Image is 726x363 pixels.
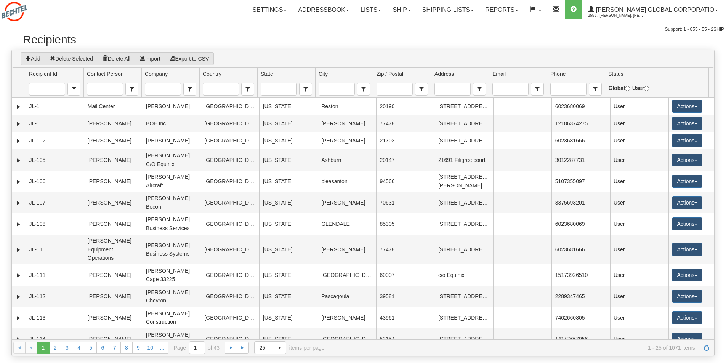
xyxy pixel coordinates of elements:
span: 25 [259,344,269,352]
td: [STREET_ADDRESS] [435,98,493,115]
td: [US_STATE] [259,149,317,171]
a: Shipping lists [417,0,479,19]
td: Mail Center [84,98,142,115]
td: [PERSON_NAME] Becon [143,192,201,213]
span: select [531,83,543,95]
img: logo2553.jpg [2,2,27,21]
td: [GEOGRAPHIC_DATA] [201,328,259,350]
td: [STREET_ADDRESS] [435,307,493,328]
span: Country [203,70,221,78]
td: [PERSON_NAME] [84,149,142,171]
span: State [261,70,273,78]
span: [PERSON_NAME] Global Corporatio [594,6,714,13]
button: Actions [672,333,702,345]
td: [PERSON_NAME] Construction [143,328,201,350]
td: [STREET_ADDRESS] [435,192,493,213]
td: JL-105 [26,149,84,171]
input: City [319,83,354,95]
span: Zip / Postal [377,70,403,78]
td: 7402660805 [551,307,610,328]
span: select [184,83,196,95]
a: Expand [15,293,22,301]
td: [PERSON_NAME] Construction [143,307,201,328]
a: Ship [387,0,416,19]
span: City [357,83,370,96]
td: filter cell [605,80,663,98]
button: Actions [672,243,702,256]
td: filter cell [431,80,489,98]
input: Contact Person [87,83,122,95]
td: [US_STATE] [259,328,317,350]
a: 3 [61,342,73,354]
td: JL-110 [26,235,84,264]
td: User [610,115,668,132]
a: Addressbook [292,0,355,19]
span: Contact Person [87,70,124,78]
span: Email [531,83,544,96]
td: [US_STATE] [259,286,317,307]
button: Actions [672,117,702,130]
label: User [632,84,649,92]
a: Expand [15,336,22,343]
button: Actions [672,311,702,324]
button: Export to CSV [165,52,214,65]
span: Email [492,70,506,78]
td: [GEOGRAPHIC_DATA] [201,307,259,328]
td: JL-114 [26,328,84,350]
span: select [274,342,286,354]
span: select [126,83,138,95]
td: [PERSON_NAME] [84,115,142,132]
a: Expand [15,157,22,164]
td: [PERSON_NAME] Cage 33225 [143,264,201,286]
td: 6023680069 [551,213,610,235]
span: Recipient Id [67,83,80,96]
td: 15173926510 [551,264,610,286]
td: 6023681666 [551,235,610,264]
input: User [644,86,649,91]
button: Actions [672,196,702,209]
button: Actions [672,134,702,147]
td: JL-102 [26,132,84,149]
td: [GEOGRAPHIC_DATA] [201,149,259,171]
td: User [610,132,668,149]
td: 20147 [376,149,434,171]
a: Expand [15,137,22,145]
span: Page 1 [37,342,49,354]
a: [PERSON_NAME] Global Corporatio 2553 / [PERSON_NAME], [PERSON_NAME] [582,0,724,19]
td: 6023680069 [551,98,610,115]
td: 94566 [376,171,434,192]
a: Expand [15,178,22,185]
td: [STREET_ADDRESS] [435,328,493,350]
td: [US_STATE] [259,132,317,149]
td: [STREET_ADDRESS][PERSON_NAME] [435,171,493,192]
td: [STREET_ADDRESS] [435,115,493,132]
button: Actions [672,269,702,281]
a: Go to the next page [225,342,237,354]
td: filter cell [547,80,605,98]
td: [PERSON_NAME] [318,307,376,328]
td: JL-113 [26,307,84,328]
input: Page 1 [189,342,205,354]
span: Phone [550,70,566,78]
button: Delete All [98,52,135,65]
input: Address [435,83,470,95]
td: [GEOGRAPHIC_DATA] [201,235,259,264]
span: Recipient Id [29,70,57,78]
td: [PERSON_NAME] [318,192,376,213]
input: Recipient Id [29,83,64,95]
td: [GEOGRAPHIC_DATA] [201,171,259,192]
span: 1 - 25 of 1071 items [335,345,695,351]
a: 5 [85,342,97,354]
td: 6023681666 [551,132,610,149]
td: [US_STATE] [259,192,317,213]
td: filter cell [257,80,315,98]
a: Expand [15,199,22,207]
button: Actions [672,100,702,113]
a: ... [156,342,168,354]
td: User [610,192,668,213]
a: Go to the last page [237,342,249,354]
td: filter cell [373,80,431,98]
td: 5107355097 [551,171,610,192]
td: filter cell [315,80,373,98]
input: Zip / Postal [377,83,412,95]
